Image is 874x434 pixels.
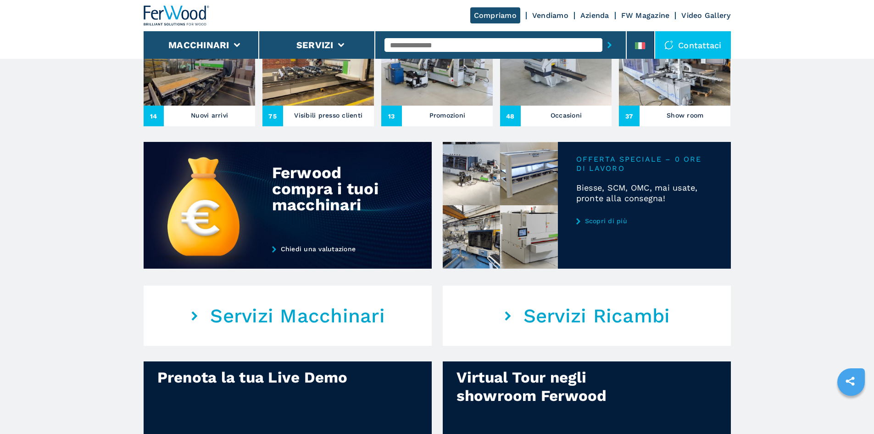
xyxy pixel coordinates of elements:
button: Macchinari [168,39,229,51]
a: Azienda [580,11,609,20]
em: Servizi Ricambi [523,304,670,327]
span: 14 [144,106,164,126]
a: Nuovi arrivi14Nuovi arrivi [144,32,255,126]
span: 13 [381,106,402,126]
div: Ferwood compra i tuoi macchinari [272,165,392,213]
a: Vendiamo [532,11,568,20]
a: Show room37Show room [619,32,730,126]
a: FW Magazine [621,11,670,20]
button: submit-button [602,34,617,56]
img: Biesse, SCM, OMC, mai usate, pronte alla consegna! [443,142,558,269]
a: sharethis [839,370,862,393]
img: Nuovi arrivi [144,32,255,106]
h3: Promozioni [429,109,466,122]
a: Video Gallery [681,11,730,20]
h3: Occasioni [551,109,582,122]
div: Contattaci [655,31,731,59]
span: 37 [619,106,640,126]
iframe: Chat [835,393,867,427]
a: Visibili presso clienti75Visibili presso clienti [262,32,374,126]
div: Virtual Tour negli showroom Ferwood [456,368,665,405]
button: Servizi [296,39,334,51]
img: Occasioni [500,32,612,106]
img: Show room [619,32,730,106]
h3: Visibili presso clienti [294,109,362,122]
a: Servizi Macchinari [144,286,432,346]
a: Servizi Ricambi [443,286,731,346]
div: Prenota la tua Live Demo [157,368,366,387]
span: 75 [262,106,283,126]
a: Compriamo [470,7,520,23]
h3: Show room [667,109,703,122]
a: Scopri di più [576,217,713,225]
em: Servizi Macchinari [210,304,385,327]
img: Visibili presso clienti [262,32,374,106]
img: Ferwood compra i tuoi macchinari [144,142,432,269]
a: Chiedi una valutazione [272,245,399,253]
a: Promozioni13Promozioni [381,32,493,126]
img: Promozioni [381,32,493,106]
h3: Nuovi arrivi [191,109,228,122]
span: 48 [500,106,521,126]
img: Contattaci [664,40,674,50]
a: Occasioni48Occasioni [500,32,612,126]
img: Ferwood [144,6,210,26]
